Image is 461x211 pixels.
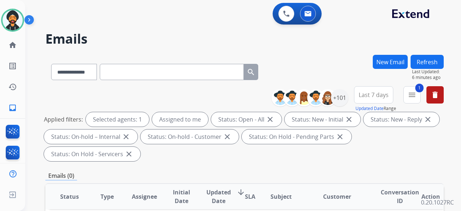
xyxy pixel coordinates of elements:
[355,105,396,111] span: Range
[86,112,149,127] div: Selected agents: 1
[100,192,114,201] span: Type
[421,198,454,207] p: 0.20.1027RC
[45,32,444,46] h2: Emails
[122,132,130,141] mat-icon: close
[8,62,17,70] mat-icon: list_alt
[60,192,79,201] span: Status
[373,55,408,69] button: New Email
[3,10,23,30] img: avatar
[266,115,274,124] mat-icon: close
[412,69,444,75] span: Last Updated:
[247,68,255,76] mat-icon: search
[431,91,439,99] mat-icon: delete
[285,112,361,127] div: Status: New - Initial
[44,147,140,161] div: Status: On Hold - Servicers
[8,41,17,49] mat-icon: home
[412,75,444,80] span: 6 minutes ago
[323,192,351,201] span: Customer
[270,192,292,201] span: Subject
[381,188,419,205] span: Conversation ID
[206,188,231,205] span: Updated Date
[169,188,194,205] span: Initial Date
[415,84,424,92] span: 1
[403,86,421,104] button: 1
[223,132,232,141] mat-icon: close
[140,129,239,144] div: Status: On-hold - Customer
[355,106,384,111] button: Updated Date
[363,112,439,127] div: Status: New - Reply
[411,55,444,69] button: Refresh
[242,129,352,144] div: Status: On Hold - Pending Parts
[152,112,208,127] div: Assigned to me
[331,89,348,106] div: +101
[44,115,83,124] p: Applied filters:
[345,115,353,124] mat-icon: close
[44,129,138,144] div: Status: On-hold – Internal
[45,171,77,180] p: Emails (0)
[406,184,444,209] th: Action
[237,188,245,197] mat-icon: arrow_downward
[8,104,17,112] mat-icon: inbox
[125,150,133,158] mat-icon: close
[132,192,157,201] span: Assignee
[8,83,17,91] mat-icon: history
[408,91,416,99] mat-icon: menu
[211,112,282,127] div: Status: Open - All
[336,132,344,141] mat-icon: close
[245,192,255,201] span: SLA
[354,86,393,104] button: Last 7 days
[359,93,389,96] span: Last 7 days
[424,115,432,124] mat-icon: close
